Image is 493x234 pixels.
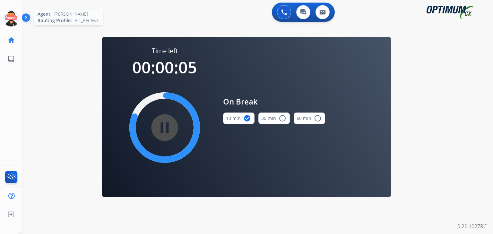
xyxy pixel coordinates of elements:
[152,46,178,55] span: Time left
[223,113,255,124] button: 10 min
[54,11,88,17] span: [PERSON_NAME]
[7,55,15,63] mat-icon: inbox
[314,114,322,122] mat-icon: radio_button_unchecked
[243,114,251,122] mat-icon: check_circle
[457,222,487,230] p: 0.20.1027RC
[132,56,197,78] span: 00:00:05
[161,124,169,131] mat-icon: pause_circle_filled
[223,96,325,107] span: On Break
[74,17,99,24] span: BIL_Renewal
[294,113,325,124] button: 60 min
[38,11,52,17] span: Agent:
[279,114,286,122] mat-icon: radio_button_unchecked
[7,36,15,44] mat-icon: home
[38,17,72,24] span: Routing Profile:
[258,113,290,124] button: 30 min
